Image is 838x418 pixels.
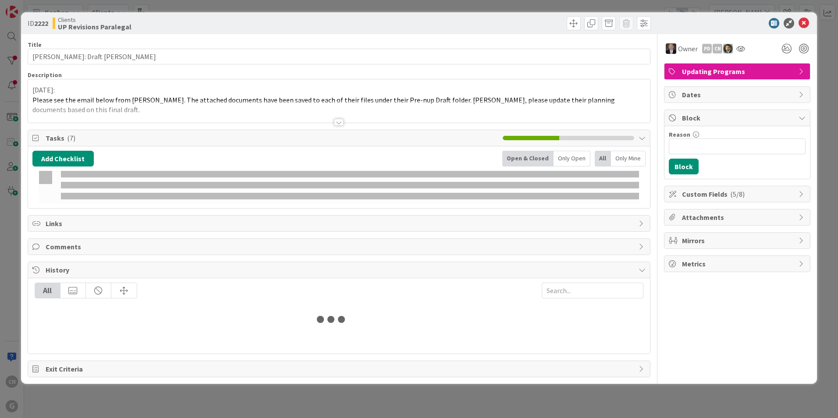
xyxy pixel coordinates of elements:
img: BG [666,43,676,54]
span: Metrics [682,259,794,269]
label: Title [28,41,42,49]
span: Owner [678,43,698,54]
b: 2222 [34,19,48,28]
b: UP Revisions Paralegal [58,23,131,30]
div: All [35,283,60,298]
label: Reason [669,131,690,138]
input: type card name here... [28,49,650,64]
span: History [46,265,634,275]
span: Updating Programs [682,66,794,77]
span: Description [28,71,62,79]
span: Tasks [46,133,498,143]
span: Comments [46,241,634,252]
div: CN [713,44,722,53]
span: Mirrors [682,235,794,246]
div: All [595,151,611,166]
span: ( 5/8 ) [730,190,745,198]
span: ( 7 ) [67,134,75,142]
div: Only Mine [611,151,646,166]
span: Please see the email below from [PERSON_NAME]. The attached documents have been saved to each of ... [32,96,616,114]
span: ID [28,18,48,28]
img: CG [723,44,733,53]
button: Block [669,159,699,174]
div: Open & Closed [502,151,554,166]
span: Exit Criteria [46,364,634,374]
div: Only Open [554,151,590,166]
p: [DATE]: [32,85,646,95]
button: Add Checklist [32,151,94,166]
span: Block [682,113,794,123]
span: Attachments [682,212,794,223]
span: Links [46,218,634,229]
span: Clients [58,16,131,23]
div: PD [702,44,712,53]
span: Custom Fields [682,189,794,199]
span: Dates [682,89,794,100]
input: Search... [542,283,643,298]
